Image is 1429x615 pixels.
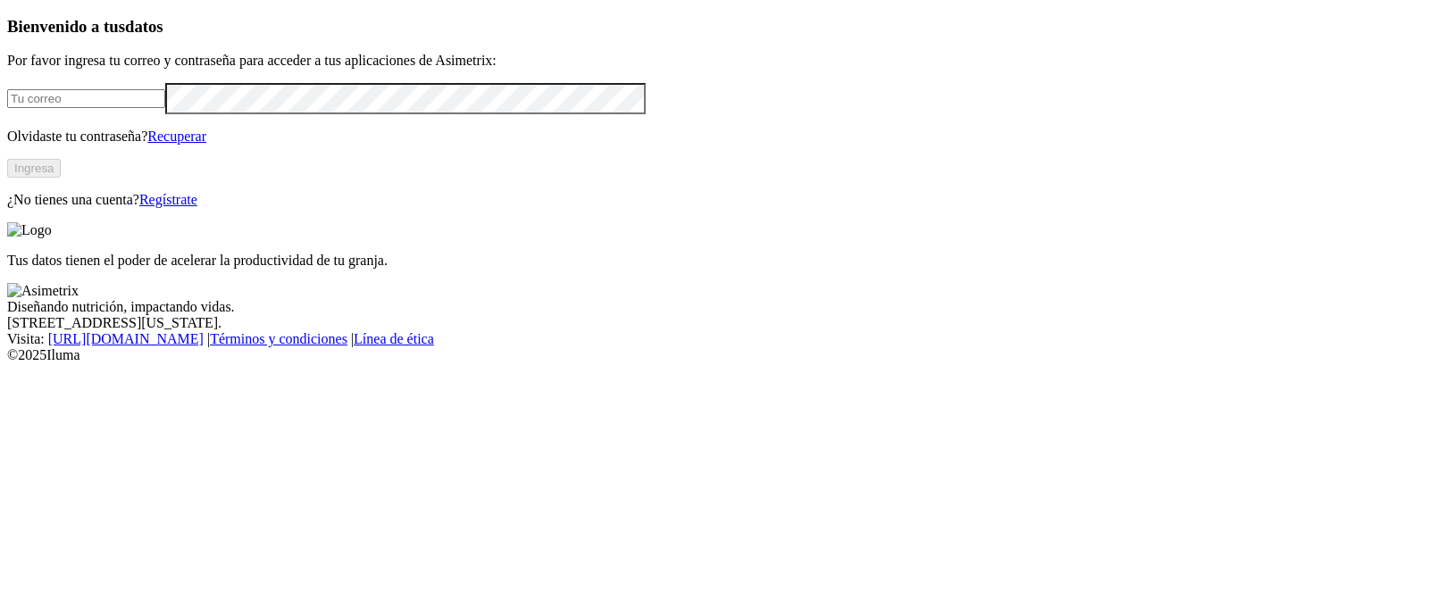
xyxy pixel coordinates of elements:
a: Línea de ética [354,331,434,346]
a: Términos y condiciones [210,331,347,346]
div: © 2025 Iluma [7,347,1422,363]
p: ¿No tienes una cuenta? [7,192,1422,208]
p: Tus datos tienen el poder de acelerar la productividad de tu granja. [7,253,1422,269]
a: Recuperar [147,129,206,144]
div: Diseñando nutrición, impactando vidas. [7,299,1422,315]
p: Por favor ingresa tu correo y contraseña para acceder a tus aplicaciones de Asimetrix: [7,53,1422,69]
div: [STREET_ADDRESS][US_STATE]. [7,315,1422,331]
img: Asimetrix [7,283,79,299]
a: [URL][DOMAIN_NAME] [48,331,204,346]
img: Logo [7,222,52,238]
button: Ingresa [7,159,61,178]
p: Olvidaste tu contraseña? [7,129,1422,145]
h3: Bienvenido a tus [7,17,1422,37]
span: datos [125,17,163,36]
a: Regístrate [139,192,197,207]
input: Tu correo [7,89,165,108]
div: Visita : | | [7,331,1422,347]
